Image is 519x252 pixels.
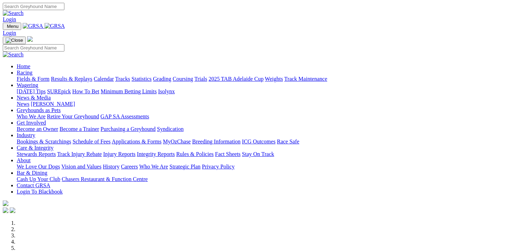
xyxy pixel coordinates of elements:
div: Get Involved [17,126,516,132]
div: About [17,164,516,170]
a: Calendar [94,76,114,82]
img: facebook.svg [3,207,8,213]
a: Who We Are [139,164,168,170]
a: 2025 TAB Adelaide Cup [209,76,264,82]
a: Racing [17,70,32,76]
img: logo-grsa-white.png [27,36,33,42]
a: News & Media [17,95,51,101]
a: Schedule of Fees [72,139,110,144]
img: GRSA [45,23,65,29]
a: Greyhounds as Pets [17,107,61,113]
a: Coursing [173,76,193,82]
a: Grading [153,76,171,82]
a: Home [17,63,30,69]
a: Integrity Reports [137,151,175,157]
a: Stewards Reports [17,151,56,157]
input: Search [3,44,64,52]
a: Isolynx [158,88,175,94]
a: Breeding Information [192,139,241,144]
a: Login [3,16,16,22]
div: Industry [17,139,516,145]
a: Chasers Restaurant & Function Centre [62,176,148,182]
a: [PERSON_NAME] [31,101,75,107]
a: Weights [265,76,283,82]
a: Rules & Policies [176,151,214,157]
a: Become a Trainer [60,126,99,132]
a: News [17,101,29,107]
a: We Love Our Dogs [17,164,60,170]
a: Fields & Form [17,76,49,82]
a: Cash Up Your Club [17,176,60,182]
a: About [17,157,31,163]
div: News & Media [17,101,516,107]
div: Care & Integrity [17,151,516,157]
a: Tracks [115,76,130,82]
a: Bookings & Scratchings [17,139,71,144]
a: Vision and Values [61,164,101,170]
div: Racing [17,76,516,82]
a: Results & Replays [51,76,92,82]
img: Search [3,52,24,58]
img: Search [3,10,24,16]
a: MyOzChase [163,139,191,144]
a: Purchasing a Greyhound [101,126,156,132]
a: Contact GRSA [17,182,50,188]
a: Syndication [157,126,183,132]
a: Wagering [17,82,38,88]
a: Industry [17,132,35,138]
a: Minimum Betting Limits [101,88,157,94]
img: logo-grsa-white.png [3,200,8,206]
a: History [103,164,119,170]
a: Trials [194,76,207,82]
a: Who We Are [17,113,46,119]
div: Bar & Dining [17,176,516,182]
a: Fact Sheets [215,151,241,157]
a: Privacy Policy [202,164,235,170]
a: Strategic Plan [170,164,200,170]
input: Search [3,3,64,10]
a: SUREpick [47,88,71,94]
a: Become an Owner [17,126,58,132]
a: Statistics [132,76,152,82]
div: Greyhounds as Pets [17,113,516,120]
button: Toggle navigation [3,37,26,44]
button: Toggle navigation [3,23,21,30]
div: Wagering [17,88,516,95]
a: Login [3,30,16,36]
span: Menu [7,24,18,29]
a: How To Bet [72,88,100,94]
a: Care & Integrity [17,145,54,151]
img: GRSA [23,23,43,29]
a: Applications & Forms [112,139,162,144]
a: Race Safe [277,139,299,144]
a: GAP SA Assessments [101,113,149,119]
img: twitter.svg [10,207,15,213]
a: Track Injury Rebate [57,151,102,157]
img: Close [6,38,23,43]
a: ICG Outcomes [242,139,275,144]
a: Login To Blackbook [17,189,63,195]
a: Injury Reports [103,151,135,157]
a: Retire Your Greyhound [47,113,99,119]
a: Get Involved [17,120,46,126]
a: [DATE] Tips [17,88,46,94]
a: Track Maintenance [284,76,327,82]
a: Stay On Track [242,151,274,157]
a: Bar & Dining [17,170,47,176]
a: Careers [121,164,138,170]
